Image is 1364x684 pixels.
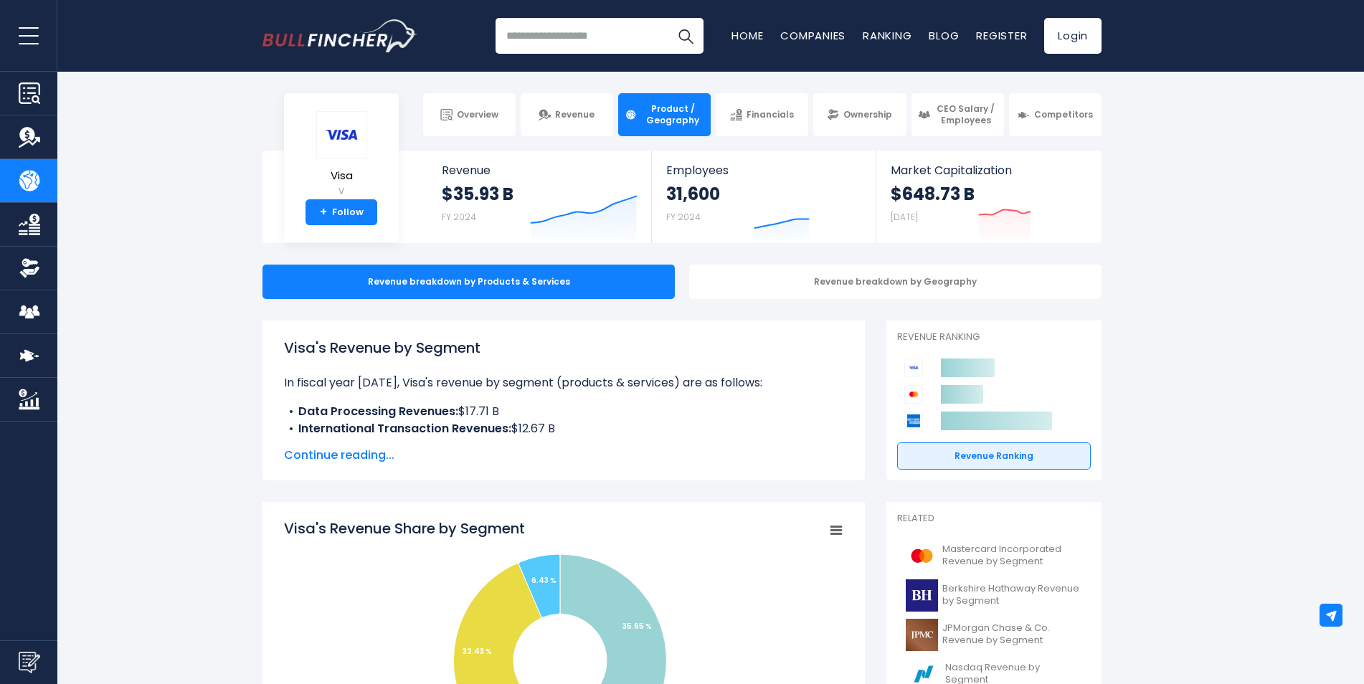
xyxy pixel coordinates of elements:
[897,442,1091,470] a: Revenue Ranking
[284,518,525,538] tspan: Visa's Revenue Share by Segment
[618,93,711,136] a: Product / Geography
[427,151,652,243] a: Revenue $35.93 B FY 2024
[457,109,498,120] span: Overview
[1044,18,1102,54] a: Login
[442,183,513,205] strong: $35.93 B
[306,199,377,225] a: +Follow
[731,28,763,43] a: Home
[929,28,959,43] a: Blog
[442,163,638,177] span: Revenue
[863,28,911,43] a: Ranking
[891,211,918,223] small: [DATE]
[976,28,1027,43] a: Register
[668,18,704,54] button: Search
[284,447,843,464] span: Continue reading...
[316,170,366,182] span: Visa
[780,28,846,43] a: Companies
[284,337,843,358] h1: Visa's Revenue by Segment
[262,19,417,52] img: Bullfincher logo
[747,109,794,120] span: Financials
[813,93,906,136] a: Ownership
[531,575,557,586] tspan: 6.43 %
[521,93,613,136] a: Revenue
[906,579,938,612] img: BRK-B logo
[876,151,1100,243] a: Market Capitalization $648.73 B [DATE]
[284,403,843,420] li: $17.71 B
[897,513,1091,525] p: Related
[262,19,417,52] a: Go to homepage
[316,185,366,198] small: V
[891,163,1086,177] span: Market Capitalization
[897,576,1091,615] a: Berkshire Hathaway Revenue by Segment
[284,374,843,391] p: In fiscal year [DATE], Visa's revenue by segment (products & services) are as follows:
[942,543,1082,568] span: Mastercard Incorporated Revenue by Segment
[555,109,595,120] span: Revenue
[897,536,1091,576] a: Mastercard Incorporated Revenue by Segment
[666,211,701,223] small: FY 2024
[423,93,516,136] a: Overview
[904,385,923,404] img: Mastercard Incorporated competitors logo
[716,93,808,136] a: Financials
[897,331,1091,343] p: Revenue Ranking
[942,622,1082,647] span: JPMorgan Chase & Co. Revenue by Segment
[320,206,327,219] strong: +
[891,183,975,205] strong: $648.73 B
[666,163,861,177] span: Employees
[652,151,875,243] a: Employees 31,600 FY 2024
[689,265,1102,299] div: Revenue breakdown by Geography
[911,93,1004,136] a: CEO Salary / Employees
[641,103,704,125] span: Product / Geography
[942,583,1082,607] span: Berkshire Hathaway Revenue by Segment
[906,619,938,651] img: JPM logo
[463,646,492,657] tspan: 32.43 %
[934,103,998,125] span: CEO Salary / Employees
[904,412,923,430] img: American Express Company competitors logo
[1009,93,1102,136] a: Competitors
[897,615,1091,655] a: JPMorgan Chase & Co. Revenue by Segment
[622,621,652,632] tspan: 35.65 %
[1034,109,1093,120] span: Competitors
[298,403,458,419] b: Data Processing Revenues:
[19,257,40,279] img: Ownership
[666,183,720,205] strong: 31,600
[284,420,843,437] li: $12.67 B
[906,540,938,572] img: MA logo
[298,420,511,437] b: International Transaction Revenues:
[262,265,675,299] div: Revenue breakdown by Products & Services
[442,211,476,223] small: FY 2024
[316,110,367,200] a: Visa V
[843,109,892,120] span: Ownership
[904,358,923,377] img: Visa competitors logo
